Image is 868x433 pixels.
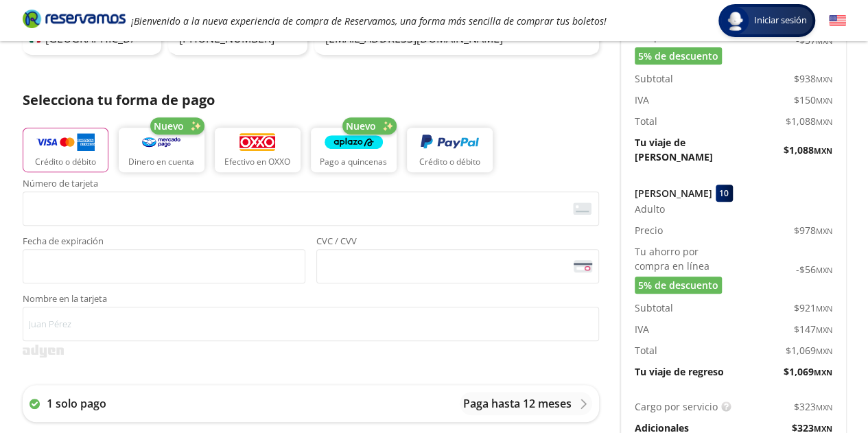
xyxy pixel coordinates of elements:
[816,402,832,412] small: MXN
[816,117,832,127] small: MXN
[635,93,649,107] p: IVA
[320,156,387,168] p: Pago a quincenas
[635,322,649,336] p: IVA
[716,185,733,202] div: 10
[829,12,846,30] button: English
[47,395,106,412] p: 1 solo pago
[796,262,832,277] span: -$ 56
[635,135,734,164] p: Tu viaje de [PERSON_NAME]
[635,71,673,86] p: Subtotal
[407,128,493,172] button: Crédito o débito
[635,301,673,315] p: Subtotal
[816,325,832,335] small: MXN
[573,202,591,215] img: card
[786,114,832,128] span: $ 1,088
[23,8,126,29] i: Brand Logo
[635,399,718,414] p: Cargo por servicio
[23,128,108,172] button: Crédito o débito
[816,74,832,84] small: MXN
[23,307,599,341] input: Nombre en la tarjeta
[816,303,832,314] small: MXN
[638,278,718,292] span: 5% de descuento
[23,294,599,307] span: Nombre en la tarjeta
[794,399,832,414] span: $ 323
[29,253,299,279] iframe: Iframe de la fecha de caducidad de la tarjeta asegurada
[346,119,376,133] span: Nuevo
[119,128,204,172] button: Dinero en cuenta
[635,343,657,358] p: Total
[635,223,663,237] p: Precio
[814,145,832,156] small: MXN
[23,8,126,33] a: Brand Logo
[131,14,607,27] em: ¡Bienvenido a la nueva experiencia de compra de Reservamos, una forma más sencilla de comprar tus...
[29,196,593,222] iframe: Iframe del número de tarjeta asegurada
[816,226,832,236] small: MXN
[635,186,712,200] p: [PERSON_NAME]
[224,156,290,168] p: Efectivo en OXXO
[794,301,832,315] span: $ 921
[23,344,64,358] img: svg+xml;base64,PD94bWwgdmVyc2lvbj0iMS4wIiBlbmNvZGluZz0iVVRGLTgiPz4KPHN2ZyB3aWR0aD0iMzk2cHgiIGhlaW...
[749,14,812,27] span: Iniciar sesión
[635,114,657,128] p: Total
[635,202,665,216] span: Adulto
[638,49,718,63] span: 5% de descuento
[794,322,832,336] span: $ 147
[784,143,832,157] span: $ 1,088
[23,179,599,191] span: Número de tarjeta
[816,36,832,46] small: MXN
[154,119,184,133] span: Nuevo
[816,346,832,356] small: MXN
[814,367,832,377] small: MXN
[784,364,832,379] span: $ 1,069
[316,237,599,249] span: CVC / CVV
[635,364,724,379] p: Tu viaje de regreso
[794,71,832,86] span: $ 938
[463,395,572,412] p: Paga hasta 12 meses
[23,237,305,249] span: Fecha de expiración
[322,253,593,279] iframe: Iframe del código de seguridad de la tarjeta asegurada
[215,128,301,172] button: Efectivo en OXXO
[23,90,599,110] p: Selecciona tu forma de pago
[128,156,194,168] p: Dinero en cuenta
[816,95,832,106] small: MXN
[35,156,96,168] p: Crédito o débito
[794,223,832,237] span: $ 978
[419,156,480,168] p: Crédito o débito
[635,244,734,273] p: Tu ahorro por compra en línea
[816,265,832,275] small: MXN
[786,343,832,358] span: $ 1,069
[311,128,397,172] button: Pago a quincenas
[794,93,832,107] span: $ 150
